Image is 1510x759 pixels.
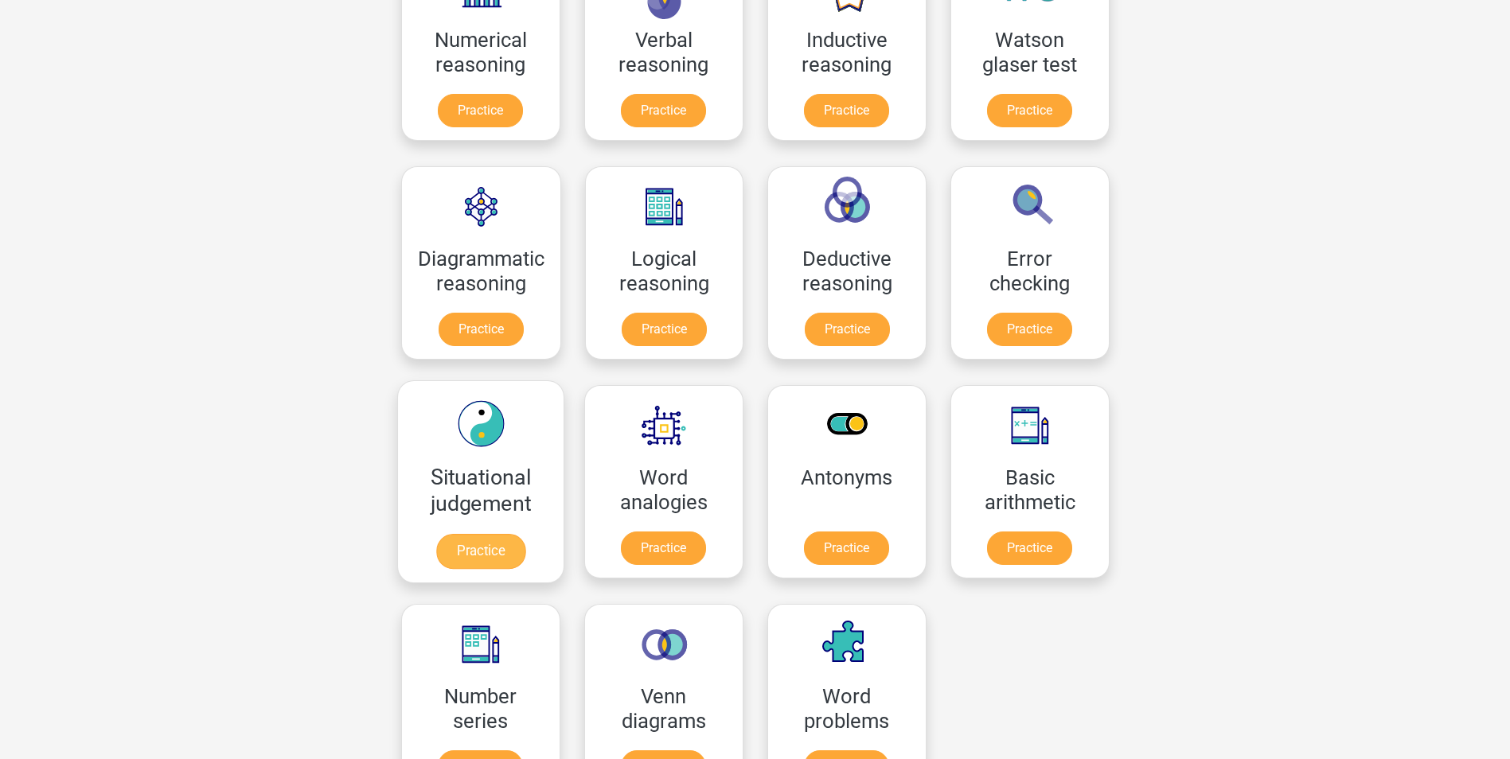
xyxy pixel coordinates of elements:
[987,531,1072,565] a: Practice
[438,94,523,127] a: Practice
[987,313,1072,346] a: Practice
[439,313,524,346] a: Practice
[621,531,706,565] a: Practice
[987,94,1072,127] a: Practice
[804,531,889,565] a: Practice
[622,313,707,346] a: Practice
[621,94,706,127] a: Practice
[435,534,525,569] a: Practice
[804,94,889,127] a: Practice
[805,313,890,346] a: Practice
